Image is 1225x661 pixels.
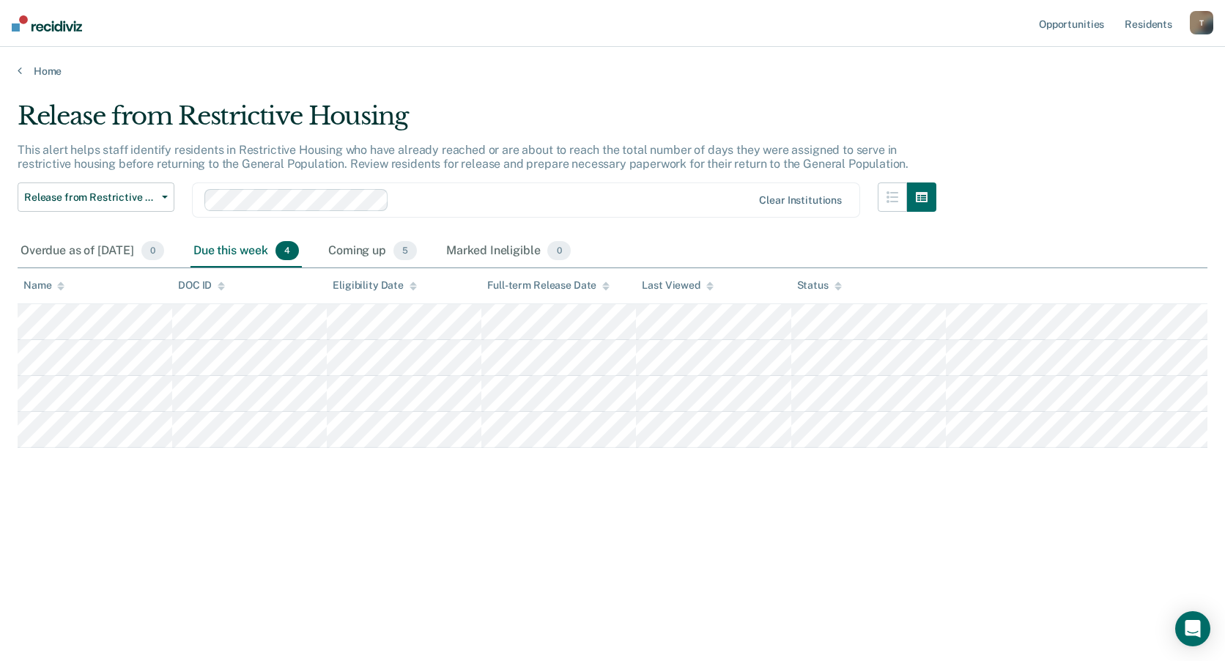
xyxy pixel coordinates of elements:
[18,101,936,143] div: Release from Restrictive Housing
[190,235,302,267] div: Due this week4
[759,194,842,207] div: Clear institutions
[18,143,908,171] p: This alert helps staff identify residents in Restrictive Housing who have already reached or are ...
[642,279,713,292] div: Last Viewed
[18,64,1207,78] a: Home
[275,241,299,260] span: 4
[797,279,842,292] div: Status
[24,191,156,204] span: Release from Restrictive Housing
[12,15,82,32] img: Recidiviz
[141,241,164,260] span: 0
[1175,611,1210,646] div: Open Intercom Messenger
[18,235,167,267] div: Overdue as of [DATE]0
[178,279,225,292] div: DOC ID
[325,235,420,267] div: Coming up5
[487,279,610,292] div: Full-term Release Date
[333,279,417,292] div: Eligibility Date
[443,235,574,267] div: Marked Ineligible0
[18,182,174,212] button: Release from Restrictive Housing
[1190,11,1213,34] button: T
[23,279,64,292] div: Name
[393,241,417,260] span: 5
[547,241,570,260] span: 0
